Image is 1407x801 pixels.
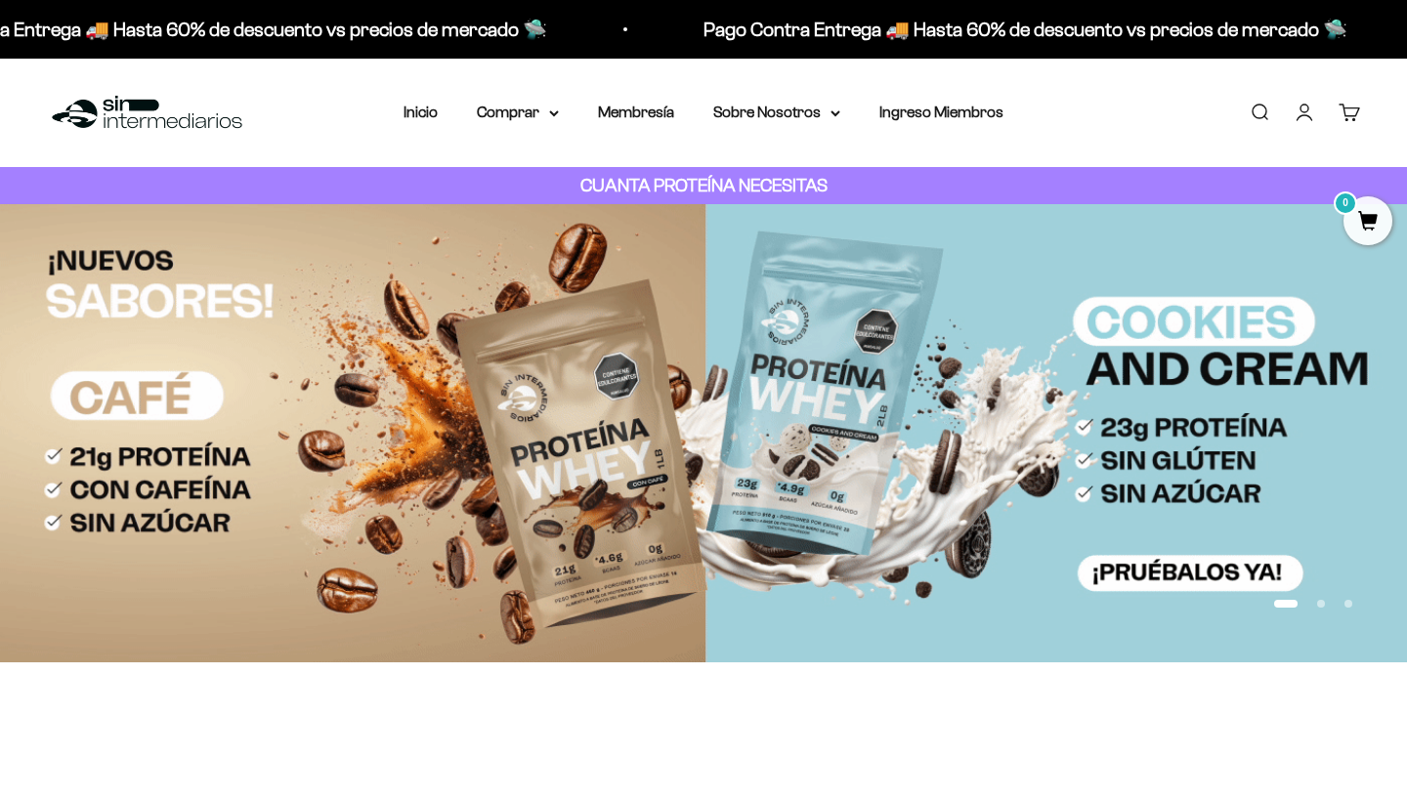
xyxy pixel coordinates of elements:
a: 0 [1343,212,1392,233]
summary: Comprar [477,100,559,125]
strong: CUANTA PROTEÍNA NECESITAS [580,175,828,195]
a: Membresía [598,104,674,120]
mark: 0 [1334,191,1357,215]
p: Pago Contra Entrega 🚚 Hasta 60% de descuento vs precios de mercado 🛸 [703,14,1347,45]
a: Inicio [404,104,438,120]
summary: Sobre Nosotros [713,100,840,125]
a: Ingreso Miembros [879,104,1003,120]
